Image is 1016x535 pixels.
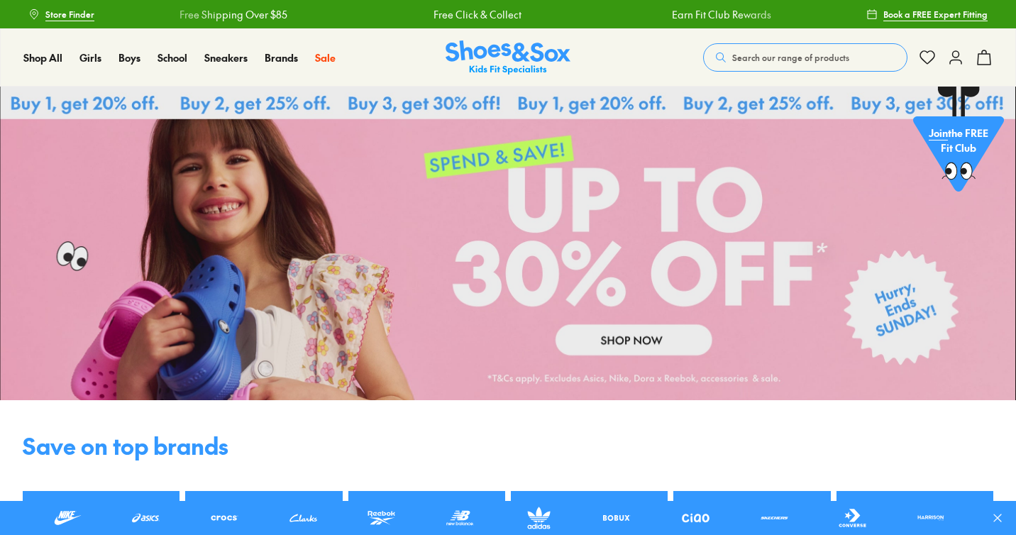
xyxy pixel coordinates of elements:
span: Search our range of products [732,51,849,64]
a: Boys [118,50,140,65]
a: Brands [265,50,298,65]
a: Free Click & Collect [433,7,521,22]
button: Search our range of products [703,43,907,72]
a: Shoes & Sox [446,40,570,75]
a: School [158,50,187,65]
a: Free Shipping Over $85 [179,7,287,22]
a: Sale [315,50,336,65]
img: SNS_Logo_Responsive.svg [446,40,570,75]
span: Join [929,126,948,140]
a: Shop All [23,50,62,65]
a: Sneakers [204,50,248,65]
a: Earn Fit Club Rewards [671,7,771,22]
p: the FREE Fit Club [913,114,1004,167]
a: Store Finder [28,1,94,27]
a: Book a FREE Expert Fitting [866,1,988,27]
span: Store Finder [45,8,94,21]
a: Girls [79,50,101,65]
span: Book a FREE Expert Fitting [883,8,988,21]
a: Jointhe FREE Fit Club [913,86,1004,199]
